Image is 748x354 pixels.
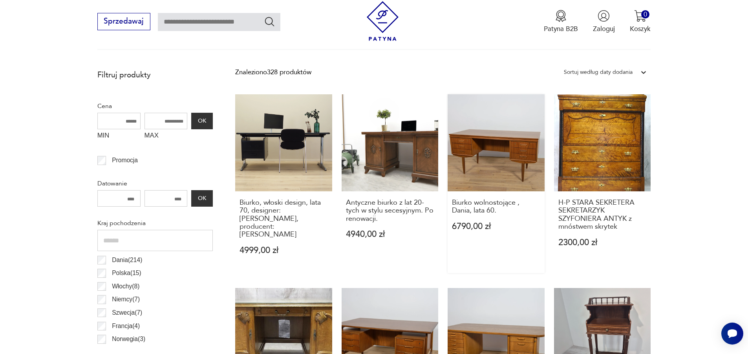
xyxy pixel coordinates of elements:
img: Ikona koszyka [634,10,646,22]
a: Biurko, włoski design, lata 70, designer: Giancarlo Piretti, producent: Anonima CastelliBiurko, w... [235,94,332,273]
a: Sprzedawaj [97,19,150,25]
p: Szwecja ( 7 ) [112,308,142,318]
img: Ikonka użytkownika [598,10,610,22]
p: 6790,00 zł [452,222,540,231]
h3: Biurko wolnostojące , Dania, lata 60. [452,199,540,215]
iframe: Smartsupp widget button [721,323,743,345]
label: MIN [97,129,141,144]
h3: Biurko, włoski design, lata 70, designer: [PERSON_NAME], producent: [PERSON_NAME] [240,199,328,239]
p: Francja ( 4 ) [112,321,140,331]
p: Norwegia ( 3 ) [112,334,145,344]
a: Biurko wolnostojące , Dania, lata 60.Biurko wolnostojące , Dania, lata 60.6790,00 zł [448,94,545,273]
a: Ikona medaluPatyna B2B [544,10,578,33]
p: Datowanie [97,178,213,189]
a: H-P STARA SEKRETERA SEKRETARZYK SZYFONIERA ANTYK z mnóstwem skrytekH-P STARA SEKRETERA SEKRETARZY... [554,94,651,273]
button: OK [191,113,212,129]
p: Promocja [112,155,138,165]
button: Patyna B2B [544,10,578,33]
img: Patyna - sklep z meblami i dekoracjami vintage [363,1,402,41]
p: Niemcy ( 7 ) [112,294,140,304]
button: Szukaj [264,16,275,27]
p: Koszyk [630,24,651,33]
p: Dania ( 214 ) [112,255,142,265]
p: Zaloguj [593,24,615,33]
button: Zaloguj [593,10,615,33]
h3: Antyczne biurko z lat 20-tych w stylu secesyjnym. Po renowacji. [346,199,434,223]
button: OK [191,190,212,207]
p: 4940,00 zł [346,230,434,238]
p: Kraj pochodzenia [97,218,213,228]
button: 0Koszyk [630,10,651,33]
h3: H-P STARA SEKRETERA SEKRETARZYK SZYFONIERA ANTYK z mnóstwem skrytek [558,199,647,231]
p: Filtruj produkty [97,70,213,80]
p: 2300,00 zł [558,238,647,247]
a: Antyczne biurko z lat 20-tych w stylu secesyjnym. Po renowacji.Antyczne biurko z lat 20-tych w st... [342,94,439,273]
div: Sortuj według daty dodania [564,67,633,77]
img: Ikona medalu [555,10,567,22]
p: Włochy ( 8 ) [112,281,139,292]
label: MAX [144,129,188,144]
div: 0 [641,10,649,18]
button: Sprzedawaj [97,13,150,30]
p: 4999,00 zł [240,246,328,255]
p: Patyna B2B [544,24,578,33]
p: Polska ( 15 ) [112,268,141,278]
p: Cena [97,101,213,111]
div: Znaleziono 328 produktów [235,67,311,77]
